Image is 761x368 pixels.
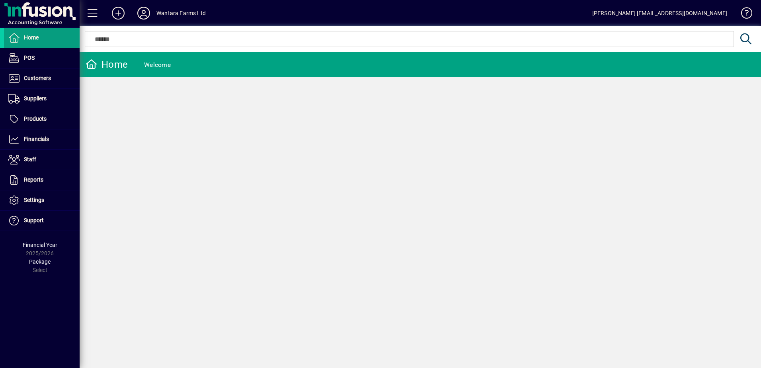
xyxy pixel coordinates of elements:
[4,150,80,170] a: Staff
[592,7,727,20] div: [PERSON_NAME] [EMAIL_ADDRESS][DOMAIN_NAME]
[24,136,49,142] span: Financials
[4,129,80,149] a: Financials
[4,109,80,129] a: Products
[24,75,51,81] span: Customers
[24,115,47,122] span: Products
[4,170,80,190] a: Reports
[4,89,80,109] a: Suppliers
[131,6,156,20] button: Profile
[4,211,80,231] a: Support
[735,2,751,27] a: Knowledge Base
[24,176,43,183] span: Reports
[24,197,44,203] span: Settings
[29,258,51,265] span: Package
[144,59,171,71] div: Welcome
[24,95,47,102] span: Suppliers
[156,7,206,20] div: Wantara Farms Ltd
[4,190,80,210] a: Settings
[23,242,57,248] span: Financial Year
[24,55,35,61] span: POS
[4,48,80,68] a: POS
[4,69,80,88] a: Customers
[105,6,131,20] button: Add
[24,34,39,41] span: Home
[24,217,44,223] span: Support
[24,156,36,162] span: Staff
[86,58,128,71] div: Home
